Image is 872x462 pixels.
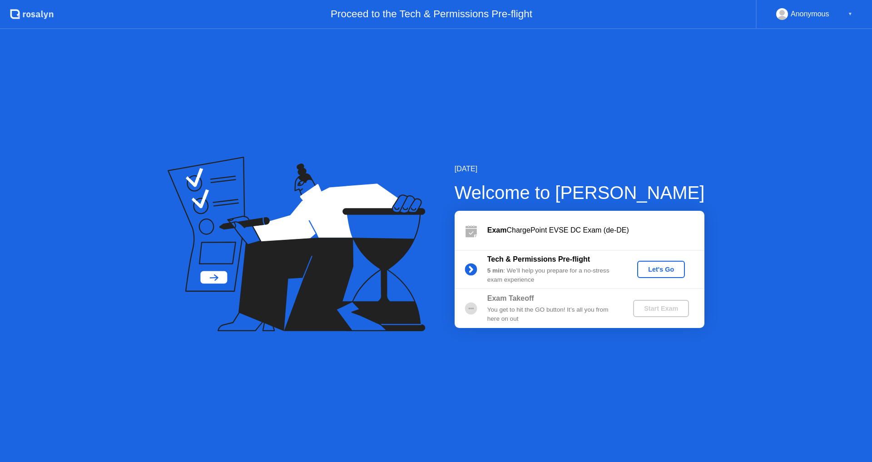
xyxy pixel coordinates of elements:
div: ▼ [848,8,852,20]
div: Start Exam [637,305,685,312]
button: Let's Go [637,261,685,278]
div: Welcome to [PERSON_NAME] [455,179,705,206]
div: ChargePoint EVSE DC Exam (de-DE) [487,225,704,236]
div: : We’ll help you prepare for a no-stress exam experience [487,266,618,285]
button: Start Exam [633,300,689,317]
div: Let's Go [641,266,681,273]
div: Anonymous [791,8,829,20]
b: Exam Takeoff [487,294,534,302]
b: Exam [487,226,507,234]
b: Tech & Permissions Pre-flight [487,255,590,263]
b: 5 min [487,267,504,274]
div: You get to hit the GO button! It’s all you from here on out [487,305,618,324]
div: [DATE] [455,164,705,174]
